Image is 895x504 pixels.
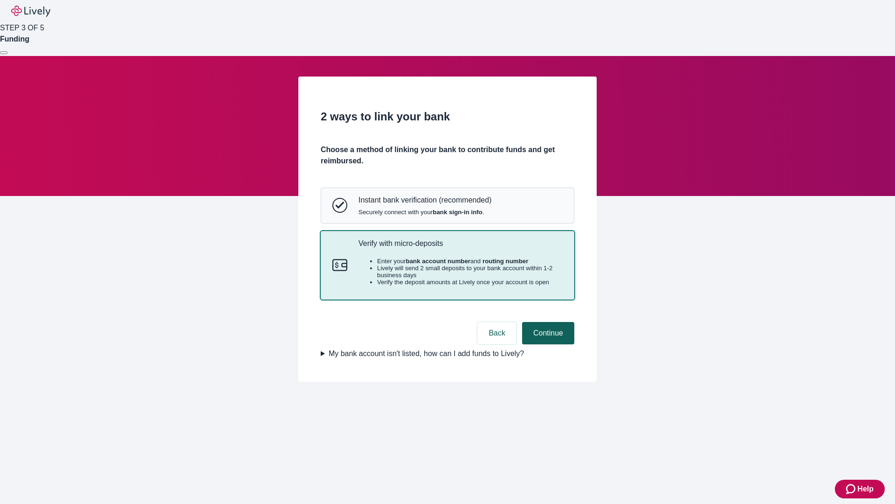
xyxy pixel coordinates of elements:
h4: Choose a method of linking your bank to contribute funds and get reimbursed. [321,144,574,167]
summary: My bank account isn't listed, how can I add funds to Lively? [321,348,574,359]
p: Instant bank verification (recommended) [358,196,491,204]
span: Securely connect with your . [358,209,491,216]
p: Verify with micro-deposits [358,239,563,248]
button: Continue [522,322,574,344]
strong: routing number [482,258,528,265]
li: Verify the deposit amounts at Lively once your account is open [377,279,563,286]
svg: Zendesk support icon [846,483,857,495]
img: Lively [11,6,50,17]
strong: bank sign-in info [433,209,482,216]
strong: bank account number [406,258,471,265]
li: Enter your and [377,258,563,265]
li: Lively will send 2 small deposits to your bank account within 1-2 business days [377,265,563,279]
button: Zendesk support iconHelp [835,480,885,498]
span: Help [857,483,874,495]
button: Micro-depositsVerify with micro-depositsEnter yourbank account numberand routing numberLively wil... [321,231,574,300]
button: Instant bank verificationInstant bank verification (recommended)Securely connect with yourbank si... [321,188,574,223]
button: Back [477,322,516,344]
h2: 2 ways to link your bank [321,108,574,125]
svg: Instant bank verification [332,198,347,213]
svg: Micro-deposits [332,258,347,273]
